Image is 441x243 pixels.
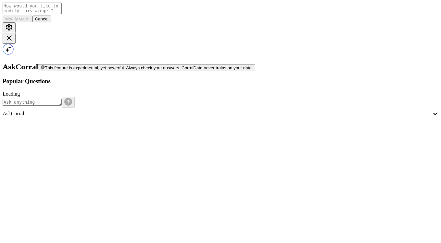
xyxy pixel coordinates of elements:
[3,16,32,22] button: Modify via AI
[3,91,438,97] div: Loading
[38,64,255,71] button: This feature is experimental, yet powerful. Always check your answers. CorralData never trains on...
[3,78,438,85] h3: Popular Questions
[3,111,432,117] div: AskCorral
[3,63,38,71] span: AskCorral
[45,65,253,70] span: This feature is experimental, yet powerful. Always check your answers. CorralData never trains on...
[32,16,51,22] button: Cancel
